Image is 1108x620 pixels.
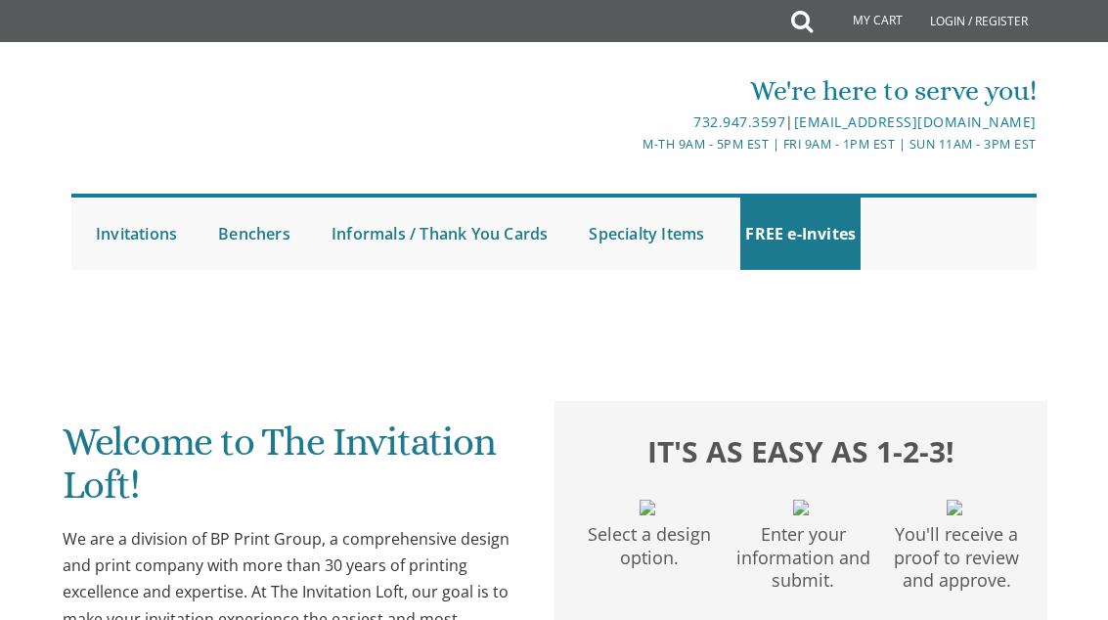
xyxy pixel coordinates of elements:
[213,198,295,270] a: Benchers
[794,112,1037,131] a: [EMAIL_ADDRESS][DOMAIN_NAME]
[394,111,1037,134] div: |
[947,500,962,515] img: filter
[793,500,809,515] img: filter
[740,198,861,270] a: FREE e-Invites
[640,500,655,515] img: filter
[811,2,916,41] a: My Cart
[884,515,1030,592] p: You'll receive a proof to review and approve.
[394,134,1037,155] div: M-Th 9am - 5pm EST | Fri 9am - 1pm EST | Sun 11am - 3pm EST
[576,515,722,568] p: Select a design option.
[91,198,182,270] a: Invitations
[327,198,553,270] a: Informals / Thank You Cards
[394,71,1037,111] div: We're here to serve you!
[63,421,523,521] h1: Welcome to The Invitation Loft!
[693,112,785,131] a: 732.947.3597
[570,430,1031,471] h2: It's as easy as 1-2-3!
[731,515,876,592] p: Enter your information and submit.
[584,198,709,270] a: Specialty Items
